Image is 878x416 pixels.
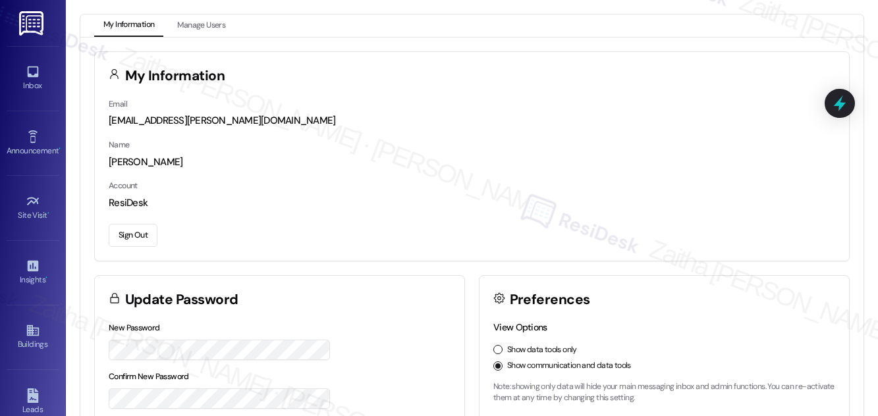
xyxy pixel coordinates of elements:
[59,144,61,153] span: •
[109,140,130,150] label: Name
[507,360,631,372] label: Show communication and data tools
[19,11,46,36] img: ResiDesk Logo
[47,209,49,218] span: •
[109,155,835,169] div: [PERSON_NAME]
[109,224,157,247] button: Sign Out
[109,323,160,333] label: New Password
[109,196,835,210] div: ResiDesk
[493,381,835,404] p: Note: showing only data will hide your main messaging inbox and admin functions. You can re-activ...
[493,321,547,333] label: View Options
[507,344,577,356] label: Show data tools only
[109,371,189,382] label: Confirm New Password
[510,293,590,307] h3: Preferences
[125,293,238,307] h3: Update Password
[7,61,59,96] a: Inbox
[109,114,835,128] div: [EMAIL_ADDRESS][PERSON_NAME][DOMAIN_NAME]
[7,255,59,290] a: Insights •
[109,99,127,109] label: Email
[125,69,225,83] h3: My Information
[7,190,59,226] a: Site Visit •
[168,14,234,37] button: Manage Users
[7,319,59,355] a: Buildings
[109,180,138,191] label: Account
[94,14,163,37] button: My Information
[45,273,47,282] span: •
